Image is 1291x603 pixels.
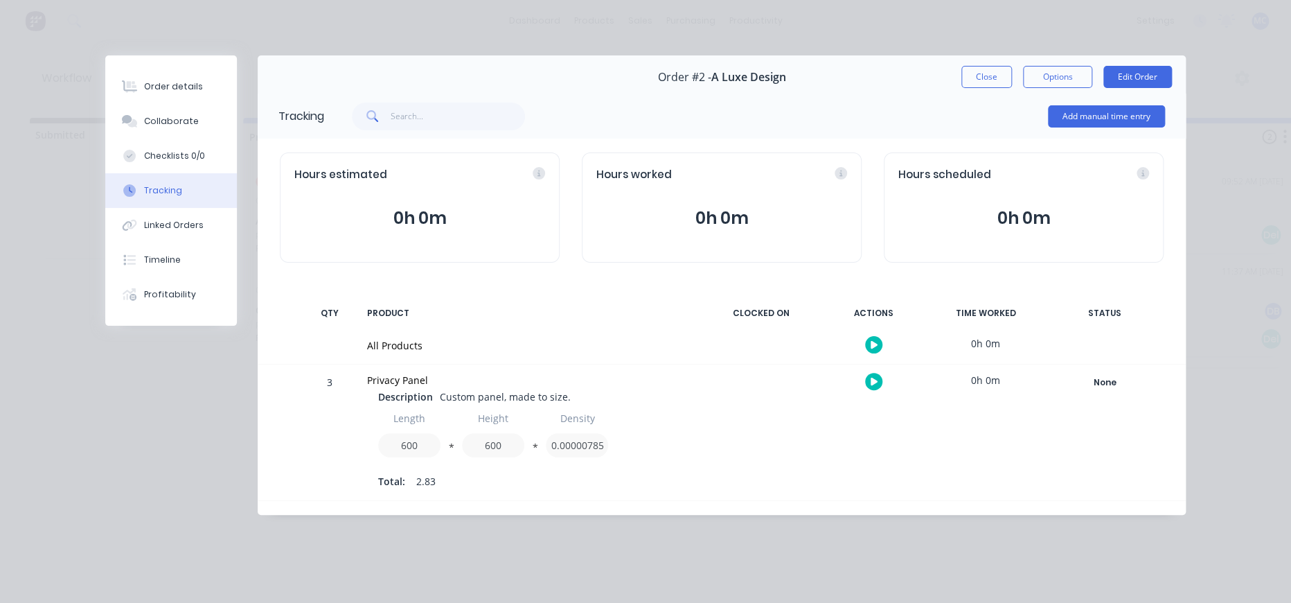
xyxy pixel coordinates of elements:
[144,184,182,197] div: Tracking
[294,205,545,231] button: 0h 0m
[934,299,1038,328] div: TIME WORKED
[144,115,199,128] div: Collaborate
[391,103,526,130] input: Search...
[378,406,440,430] input: Label
[278,108,324,125] div: Tracking
[144,80,203,93] div: Order details
[105,139,237,173] button: Checklists 0/0
[105,104,237,139] button: Collaborate
[105,243,237,277] button: Timeline
[105,69,237,104] button: Order details
[440,390,571,403] span: Custom panel, made to size.
[144,219,204,231] div: Linked Orders
[309,367,350,500] div: 3
[596,167,672,183] span: Hours worked
[367,338,693,353] div: All Products
[898,205,1149,231] button: 0h 0m
[144,288,196,301] div: Profitability
[462,433,524,457] input: Value
[144,150,205,162] div: Checklists 0/0
[821,299,925,328] div: ACTIONS
[378,433,440,457] input: Value
[709,299,813,328] div: CLOCKED ON
[416,474,436,489] span: 2.83
[711,71,786,84] span: A Luxe Design
[546,433,608,457] input: Value
[1103,66,1172,88] button: Edit Order
[934,365,1038,396] div: 0h 0m
[359,299,701,328] div: PRODUCT
[658,71,711,84] span: Order #2 -
[1055,374,1155,392] div: None
[378,474,405,489] span: Total:
[294,167,387,183] span: Hours estimated
[934,328,1038,359] div: 0h 0m
[105,208,237,243] button: Linked Orders
[596,205,847,231] button: 0h 0m
[378,390,433,404] span: Description
[462,406,524,430] input: Label
[898,167,991,183] span: Hours scheduled
[144,254,181,266] div: Timeline
[309,299,350,328] div: QTY
[546,406,608,430] input: Label
[105,173,237,208] button: Tracking
[1023,66,1092,88] button: Options
[105,277,237,312] button: Profitability
[1048,105,1165,128] button: Add manual time entry
[1054,373,1155,392] button: None
[367,373,693,387] div: Privacy Panel
[961,66,1012,88] button: Close
[1046,299,1164,328] div: STATUS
